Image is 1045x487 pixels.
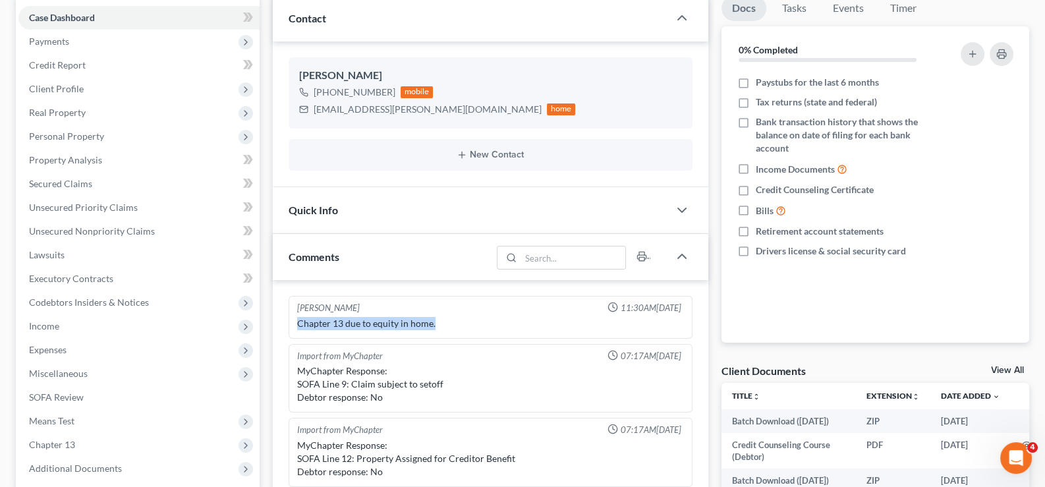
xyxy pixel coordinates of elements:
strong: 0% Completed [739,44,798,55]
a: Extensionunfold_more [866,391,920,401]
span: Income [29,320,59,331]
span: Secured Claims [29,178,92,189]
div: [PERSON_NAME] [297,302,360,314]
iframe: Intercom live chat [1000,442,1032,474]
i: unfold_more [912,393,920,401]
span: Property Analysis [29,154,102,165]
span: Client Profile [29,83,84,94]
span: Miscellaneous [29,368,88,379]
td: Batch Download ([DATE]) [721,409,856,433]
div: MyChapter Response: SOFA Line 9: Claim subject to setoff Debtor response: No [297,364,685,404]
span: Expenses [29,344,67,355]
span: Means Test [29,415,74,426]
a: View All [991,366,1024,375]
span: 4 [1027,442,1038,453]
div: [PHONE_NUMBER] [314,86,395,99]
td: ZIP [856,409,930,433]
a: Unsecured Priority Claims [18,196,260,219]
span: 07:17AM[DATE] [621,424,681,436]
span: Case Dashboard [29,12,95,23]
span: Retirement account statements [756,225,884,238]
span: 11:30AM[DATE] [621,302,681,314]
div: Client Documents [721,364,806,378]
input: Search... [521,246,626,269]
a: Case Dashboard [18,6,260,30]
div: [EMAIL_ADDRESS][PERSON_NAME][DOMAIN_NAME] [314,103,542,116]
div: Import from MyChapter [297,350,383,362]
td: PDF [856,433,930,469]
span: Payments [29,36,69,47]
span: SOFA Review [29,391,84,403]
span: Contact [289,12,326,24]
span: Additional Documents [29,463,122,474]
span: Executory Contracts [29,273,113,284]
a: Lawsuits [18,243,260,267]
a: Date Added expand_more [941,391,1000,401]
a: Secured Claims [18,172,260,196]
span: Drivers license & social security card [756,244,906,258]
span: Real Property [29,107,86,118]
div: mobile [401,86,434,98]
span: 07:17AM[DATE] [621,350,681,362]
span: Credit Counseling Certificate [756,183,874,196]
span: Bank transaction history that shows the balance on date of filing for each bank account [756,115,941,155]
td: [DATE] [930,409,1011,433]
span: Paystubs for the last 6 months [756,76,879,89]
div: Chapter 13 due to equity in home. [297,317,685,330]
span: Unsecured Priority Claims [29,202,138,213]
i: unfold_more [752,393,760,401]
a: Executory Contracts [18,267,260,291]
div: [PERSON_NAME] [299,68,683,84]
div: Import from MyChapter [297,424,383,436]
button: New Contact [299,150,683,160]
a: Property Analysis [18,148,260,172]
i: expand_more [992,393,1000,401]
span: Chapter 13 [29,439,75,450]
a: SOFA Review [18,386,260,409]
span: Lawsuits [29,249,65,260]
span: Credit Report [29,59,86,71]
div: MyChapter Response: SOFA Line 12: Property Assigned for Creditor Benefit Debtor response: No [297,439,685,478]
td: [DATE] [930,433,1011,469]
span: Income Documents [756,163,835,176]
span: Unsecured Nonpriority Claims [29,225,155,237]
td: Credit Counseling Course (Debtor) [721,433,856,469]
a: Titleunfold_more [732,391,760,401]
span: Tax returns (state and federal) [756,96,877,109]
a: Unsecured Nonpriority Claims [18,219,260,243]
div: home [547,103,576,115]
span: Quick Info [289,204,338,216]
span: Codebtors Insiders & Notices [29,297,149,308]
a: Credit Report [18,53,260,77]
span: Bills [756,204,774,217]
span: Personal Property [29,130,104,142]
span: Comments [289,250,339,263]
